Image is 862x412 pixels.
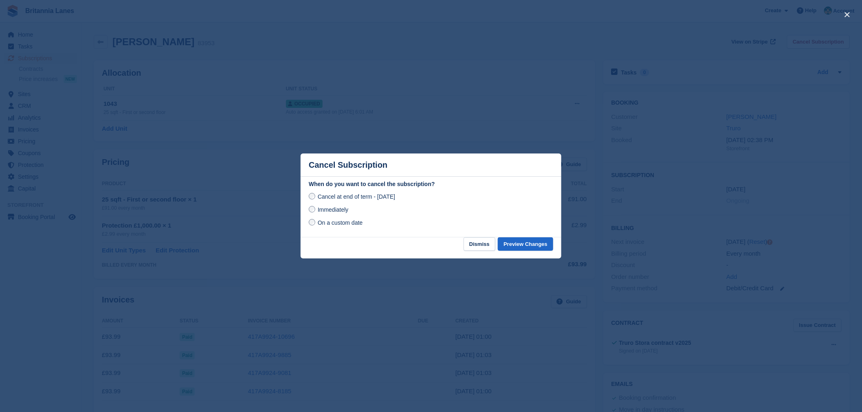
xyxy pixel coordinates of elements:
input: Cancel at end of term - [DATE] [309,193,315,199]
button: Dismiss [464,237,495,251]
p: Cancel Subscription [309,160,387,170]
label: When do you want to cancel the subscription? [309,180,553,188]
input: On a custom date [309,219,315,226]
button: Preview Changes [498,237,553,251]
span: On a custom date [318,219,363,226]
span: Cancel at end of term - [DATE] [318,193,395,200]
button: close [841,8,854,21]
span: Immediately [318,206,348,213]
input: Immediately [309,206,315,213]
